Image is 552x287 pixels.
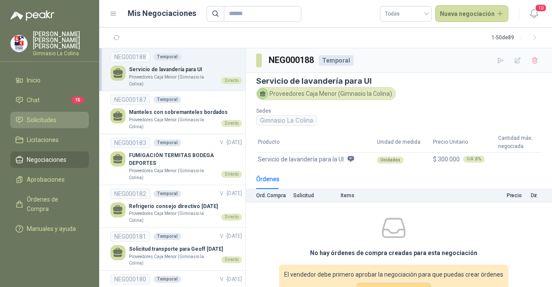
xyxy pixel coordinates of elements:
[110,231,242,267] a: NEG000181TemporalV. -[DATE] Solicitud transporte para Geoff [DATE]Proveedores Caja Menor (Gimnasi...
[10,10,54,21] img: Logo peakr
[129,117,218,130] p: Proveedores Caja Menor (Gimnasio la Colina)
[527,189,552,202] th: Dir.
[10,221,89,237] a: Manuales y ayuda
[535,4,547,12] span: 10
[27,224,76,233] span: Manuales y ayuda
[256,76,542,85] h3: Servicio de lavandería para UI
[129,253,218,267] p: Proveedores Caja Menor (Gimnasio la Colina)
[27,155,66,164] span: Negociaciones
[10,191,89,217] a: Órdenes de Compra
[129,74,218,87] p: Proveedores Caja Menor (Gimnasio la Colina)
[110,274,150,284] div: NEG000180
[433,156,460,163] span: $ 300.000
[310,248,477,258] h3: No hay órdenes de compra creadas para esta negociación
[377,157,404,164] div: Unidades
[220,276,242,282] span: V. - [DATE]
[110,95,242,130] a: NEG000187TemporalManteles con sobremanteles bordadosProveedores Caja Menor (Gimnasio la Colina)Di...
[293,189,341,202] th: Solicitud
[10,72,89,88] a: Inicio
[27,95,40,105] span: Chat
[154,96,181,103] div: Temporal
[284,270,503,279] span: El vendedor debe primero aprobar la negociación para que puedas crear órdenes
[110,138,150,148] div: NEG000183
[431,132,497,152] th: Precio Unitario
[221,77,242,84] div: Directo
[10,132,89,148] a: Licitaciones
[10,151,89,168] a: Negociaciones
[256,174,279,184] div: Órdenes
[220,190,242,196] span: V. - [DATE]
[27,76,41,85] span: Inicio
[471,189,527,202] th: Precio
[129,167,218,181] p: Proveedores Caja Menor (Gimnasio la Colina)
[221,171,242,178] div: Directo
[256,107,395,115] p: Sedes
[385,7,427,20] span: Todas
[129,202,242,211] p: Refrigerio consejo directivo [DATE]
[220,139,242,145] span: V. - [DATE]
[110,52,150,62] div: NEG000188
[72,97,84,104] span: 15
[110,231,150,242] div: NEG000181
[220,233,242,239] span: V. - [DATE]
[128,7,196,19] h1: Mis Negociaciones
[154,276,181,283] div: Temporal
[27,195,81,214] span: Órdenes de Compra
[256,87,396,100] div: Proveedores Caja Menor (Gimnasio la Colina)
[154,233,181,240] div: Temporal
[110,189,242,224] a: NEG000182TemporalV. -[DATE] Refrigerio consejo directivo [DATE]Proveedores Caja Menor (Gimnasio l...
[375,132,431,152] th: Unidad de medida
[27,135,59,145] span: Licitaciones
[435,5,509,22] button: Nueva negociación
[319,55,354,66] div: Temporal
[154,190,181,197] div: Temporal
[129,66,242,74] p: Servicio de lavandería para UI
[129,151,242,168] p: FUMIGACIÓN TERMITAS BODEGA DEPORTES
[33,31,89,49] p: [PERSON_NAME] [PERSON_NAME] [PERSON_NAME]
[10,171,89,188] a: Aprobaciones
[110,189,150,199] div: NEG000182
[154,139,181,146] div: Temporal
[10,112,89,128] a: Solicitudes
[27,115,56,125] span: Solicitudes
[269,54,315,67] h3: NEG000188
[11,35,27,52] img: Company Logo
[256,132,375,152] th: Producto
[110,52,242,87] a: NEG000188TemporalServicio de lavandería para UIProveedores Caja Menor (Gimnasio la Colina)Directo
[475,157,481,161] b: 0 %
[129,245,242,253] p: Solicitud transporte para Geoff [DATE]
[341,189,471,202] th: Items
[496,132,542,152] th: Cantidad máx. negociada
[27,175,65,184] span: Aprobaciones
[129,210,218,224] p: Proveedores Caja Menor (Gimnasio la Colina)
[258,155,344,164] span: Servicio de lavandería para la UI
[221,256,242,263] div: Directo
[256,115,317,126] div: Gimnasio La Colina
[154,54,181,60] div: Temporal
[110,95,150,105] div: NEG000187
[129,108,242,117] p: Manteles con sobremanteles bordados
[526,6,542,22] button: 10
[246,189,293,202] th: Ord. Compra
[221,214,242,221] div: Directo
[10,92,89,108] a: Chat15
[110,138,242,181] a: NEG000183TemporalV. -[DATE] FUMIGACIÓN TERMITAS BODEGA DEPORTESProveedores Caja Menor (Gimnasio l...
[221,120,242,127] div: Directo
[33,51,89,56] p: Gimnasio La Colina
[463,156,485,163] div: IVA
[492,31,542,45] div: 1 - 50 de 89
